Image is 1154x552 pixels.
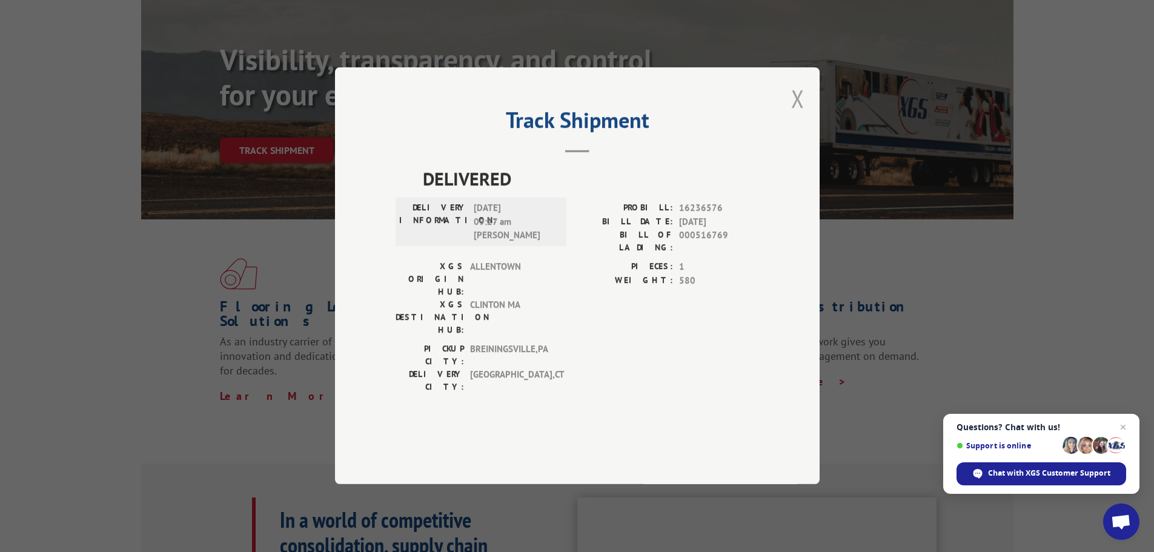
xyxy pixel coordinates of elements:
[679,215,759,229] span: [DATE]
[577,229,673,254] label: BILL OF LADING:
[679,261,759,274] span: 1
[577,261,673,274] label: PIECES:
[470,368,552,394] span: [GEOGRAPHIC_DATA] , CT
[470,343,552,368] span: BREININGSVILLE , PA
[679,274,759,288] span: 580
[957,441,1058,450] span: Support is online
[399,202,468,243] label: DELIVERY INFORMATION:
[957,422,1126,432] span: Questions? Chat with us!
[679,229,759,254] span: 000516769
[396,261,464,299] label: XGS ORIGIN HUB:
[679,202,759,216] span: 16236576
[577,274,673,288] label: WEIGHT:
[470,299,552,337] span: CLINTON MA
[1116,420,1130,434] span: Close chat
[396,111,759,135] h2: Track Shipment
[791,82,804,115] button: Close modal
[1103,504,1139,540] div: Open chat
[577,202,673,216] label: PROBILL:
[396,299,464,337] label: XGS DESTINATION HUB:
[577,215,673,229] label: BILL DATE:
[423,165,759,193] span: DELIVERED
[396,368,464,394] label: DELIVERY CITY:
[470,261,552,299] span: ALLENTOWN
[474,202,555,243] span: [DATE] 09:27 am [PERSON_NAME]
[957,462,1126,485] div: Chat with XGS Customer Support
[988,468,1110,479] span: Chat with XGS Customer Support
[396,343,464,368] label: PICKUP CITY:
